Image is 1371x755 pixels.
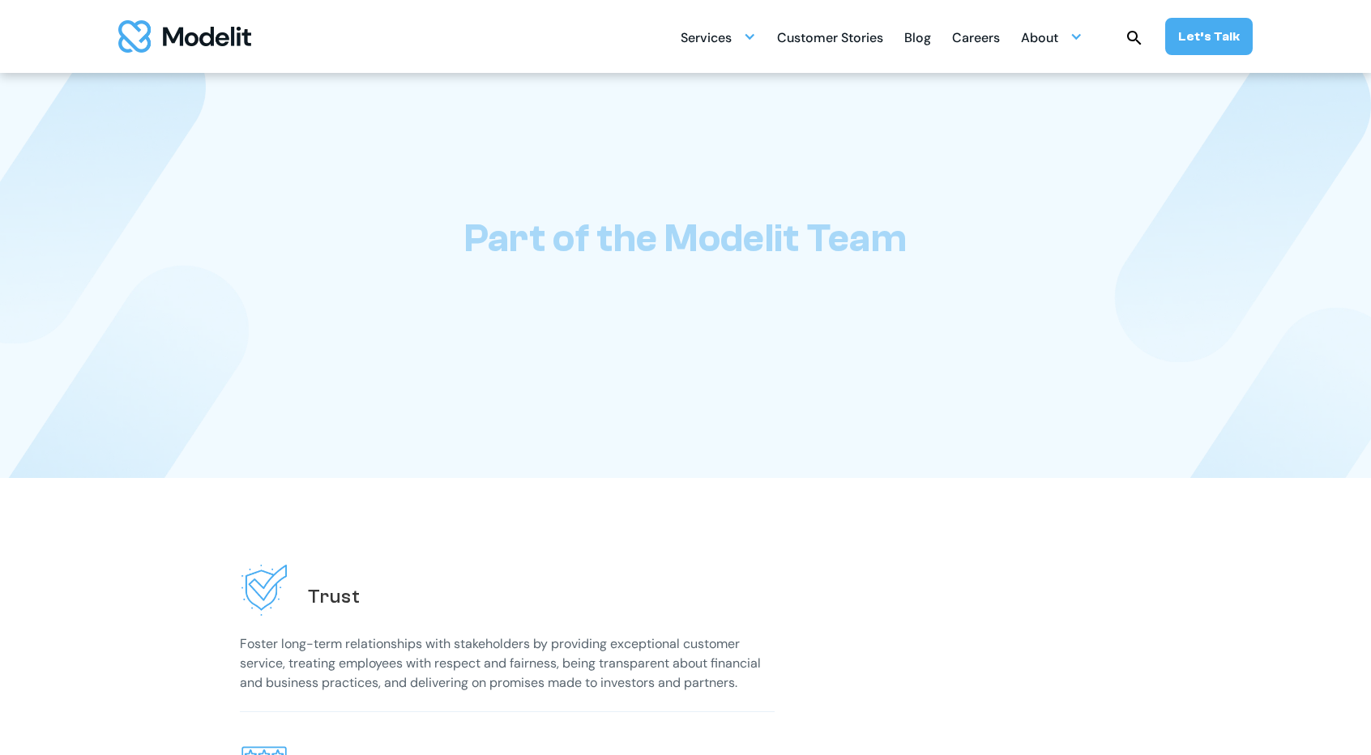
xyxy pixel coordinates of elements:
div: Services [681,21,756,53]
div: Blog [904,23,931,55]
div: Let’s Talk [1178,28,1240,45]
p: Foster long-term relationships with stakeholders by providing exceptional customer service, treat... [240,634,775,693]
a: Blog [904,21,931,53]
div: Customer Stories [777,23,883,55]
a: Customer Stories [777,21,883,53]
a: Careers [952,21,1000,53]
div: About [1021,21,1083,53]
h1: Part of the Modelit Team [464,215,907,262]
a: Let’s Talk [1165,18,1253,55]
a: home [118,20,251,53]
div: About [1021,23,1058,55]
h2: Trust [308,584,361,609]
div: Careers [952,23,1000,55]
div: Services [681,23,732,55]
img: modelit logo [118,20,251,53]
